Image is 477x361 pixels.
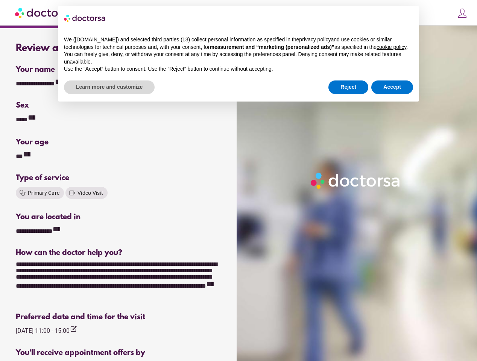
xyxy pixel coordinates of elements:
a: privacy policy [299,36,331,42]
button: Reject [328,80,368,94]
strong: measurement and “marketing (personalized ads)” [210,44,334,50]
a: cookie policy [377,44,406,50]
div: [DATE] 11:00 - 15:00 [16,325,77,335]
i: edit_square [70,325,77,333]
img: Logo-Doctorsa-trans-White-partial-flat.png [308,170,404,191]
button: Learn more and customize [64,80,155,94]
div: Your name [16,65,222,74]
span: Video Visit [77,190,103,196]
i: stethoscope [19,189,26,197]
div: Your age [16,138,118,147]
div: Review and send your request [16,43,222,54]
img: icons8-customer-100.png [457,8,468,18]
span: Primary Care [28,190,59,196]
div: You are located in [16,213,222,221]
img: Doctorsa.com [15,4,74,21]
div: How can the doctor help you? [16,249,222,257]
p: Use the “Accept” button to consent. Use the “Reject” button to continue without accepting. [64,65,413,73]
div: Sex [16,101,222,110]
img: logo [64,12,106,24]
p: We ([DOMAIN_NAME]) and selected third parties (13) collect personal information as specified in t... [64,36,413,51]
div: Type of service [16,174,222,182]
div: Preferred date and time for the visit [16,313,222,322]
div: You'll receive appointment offers by [16,349,222,357]
p: You can freely give, deny, or withdraw your consent at any time by accessing the preferences pane... [64,51,413,65]
button: Accept [371,80,413,94]
i: videocam [68,189,76,197]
